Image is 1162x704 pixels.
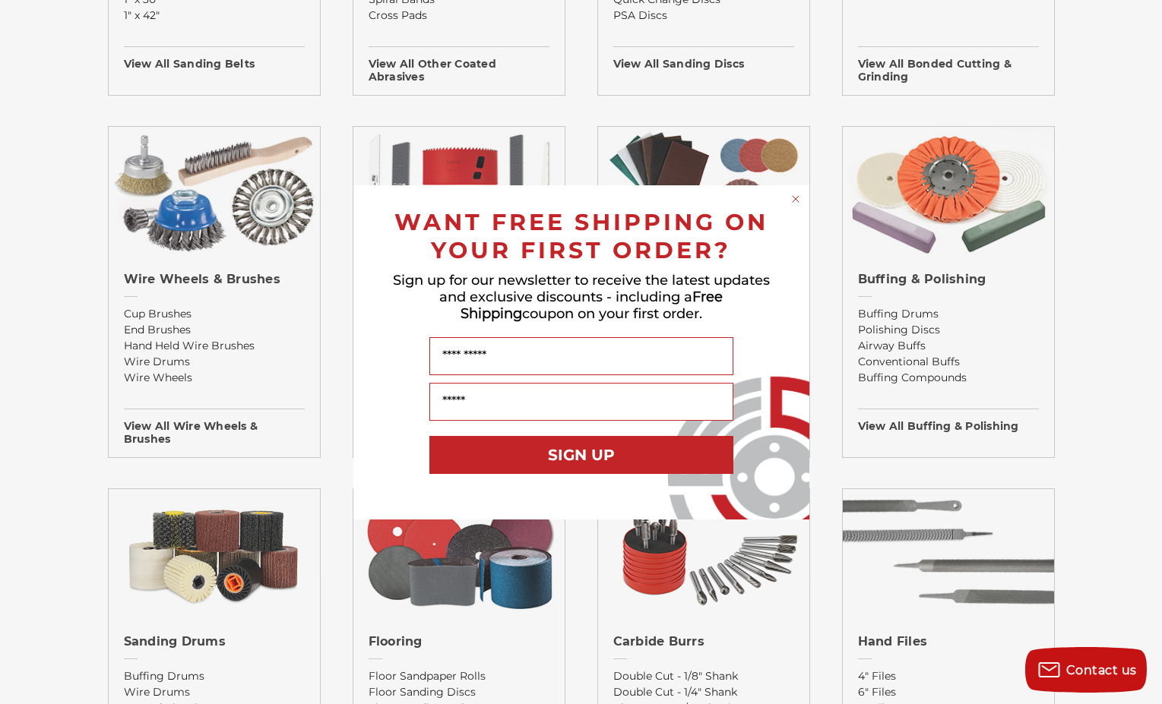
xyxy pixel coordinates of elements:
button: Contact us [1025,647,1147,693]
button: Close dialog [788,191,803,207]
span: Contact us [1066,663,1137,677]
button: SIGN UP [429,436,733,474]
span: WANT FREE SHIPPING ON YOUR FIRST ORDER? [394,208,768,264]
span: Sign up for our newsletter to receive the latest updates and exclusive discounts - including a co... [393,272,770,322]
span: Free Shipping [461,289,723,322]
